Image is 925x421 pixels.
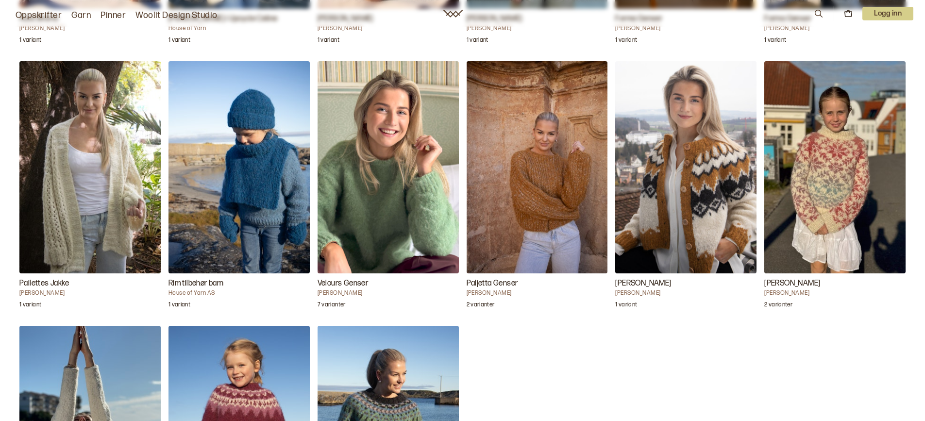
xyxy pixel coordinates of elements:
[615,301,637,311] p: 1 variant
[71,9,91,22] a: Garn
[168,25,310,33] h4: House of Yarn
[467,289,608,297] h4: [PERSON_NAME]
[318,278,459,289] h3: Velours Genser
[19,36,41,46] p: 1 variant
[19,301,41,311] p: 1 variant
[19,61,161,314] a: Pailettes Jakke
[764,25,906,33] h4: [PERSON_NAME]
[101,9,126,22] a: Pinner
[764,301,792,311] p: 2 varianter
[19,278,161,289] h3: Pailettes Jakke
[764,278,906,289] h3: [PERSON_NAME]
[764,61,906,314] a: Carly Barnegenser
[862,7,913,20] p: Logg inn
[615,25,757,33] h4: [PERSON_NAME]
[764,36,786,46] p: 1 variant
[318,289,459,297] h4: [PERSON_NAME]
[443,10,463,17] a: Woolit
[615,289,757,297] h4: [PERSON_NAME]
[19,289,161,297] h4: [PERSON_NAME]
[862,7,913,20] button: User dropdown
[467,61,608,273] img: Ane Kydland ThomassenPaljetta Genser
[318,301,346,311] p: 7 varianter
[764,61,906,273] img: Hrönn JónsdóttirCarly Barnegenser
[467,278,608,289] h3: Paljetta Genser
[615,61,757,273] img: Ane Kydland ThomassenCilian Jakke
[467,301,495,311] p: 2 varianter
[764,289,906,297] h4: [PERSON_NAME]
[168,61,310,314] a: Rim tilbehør barn
[615,278,757,289] h3: [PERSON_NAME]
[168,61,310,273] img: House of Yarn ASRim tilbehør barn
[168,301,190,311] p: 1 variant
[19,25,161,33] h4: [PERSON_NAME]
[467,25,608,33] h4: [PERSON_NAME]
[615,61,757,314] a: Cilian Jakke
[318,61,459,273] img: Ane Kydland ThomassenVelours Genser
[467,36,488,46] p: 1 variant
[16,9,62,22] a: Oppskrifter
[318,25,459,33] h4: [PERSON_NAME]
[467,61,608,314] a: Paljetta Genser
[168,36,190,46] p: 1 variant
[135,9,218,22] a: Woolit Design Studio
[168,278,310,289] h3: Rim tilbehør barn
[615,36,637,46] p: 1 variant
[318,61,459,314] a: Velours Genser
[318,36,339,46] p: 1 variant
[19,61,161,273] img: Ane Kydland ThomassenPailettes Jakke
[168,289,310,297] h4: House of Yarn AS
